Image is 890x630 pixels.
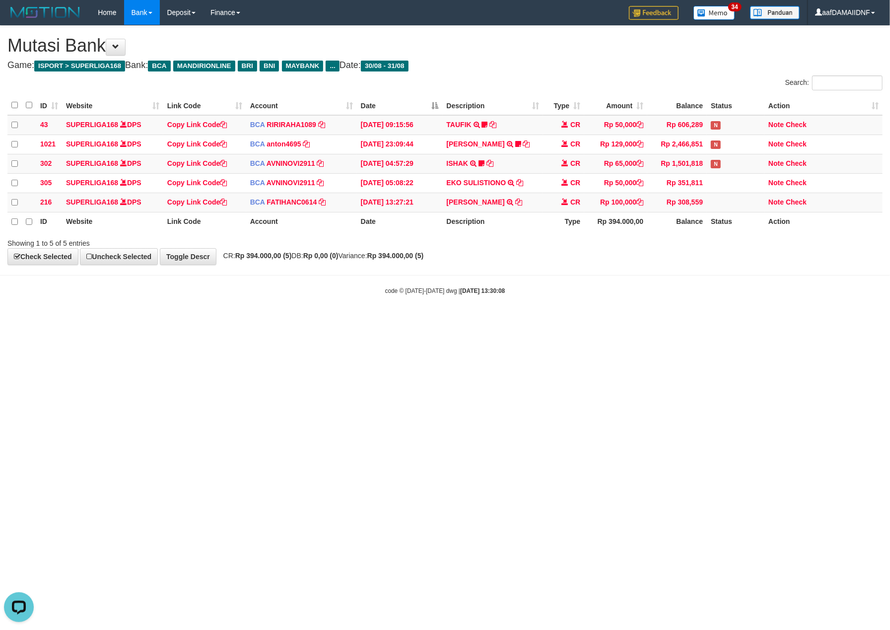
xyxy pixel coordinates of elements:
[516,179,523,187] a: Copy EKO SULISTIONO to clipboard
[267,179,315,187] a: AVNINOVI2911
[282,61,324,71] span: MAYBANK
[728,2,742,11] span: 34
[584,115,647,135] td: Rp 50,000
[768,121,784,129] a: Note
[629,6,679,20] img: Feedback.jpg
[367,252,424,260] strong: Rp 394.000,00 (5)
[447,159,469,167] a: ISHAK
[460,287,505,294] strong: [DATE] 13:30:08
[218,252,424,260] span: CR: DB: Variance:
[711,140,721,149] span: Has Note
[647,135,707,154] td: Rp 2,466,851
[40,121,48,129] span: 43
[66,179,118,187] a: SUPERLIGA168
[167,121,227,129] a: Copy Link Code
[385,287,505,294] small: code © [DATE]-[DATE] dwg |
[357,212,443,231] th: Date
[357,154,443,173] td: [DATE] 04:57:29
[786,121,807,129] a: Check
[303,140,310,148] a: Copy anton4695 to clipboard
[160,248,216,265] a: Toggle Descr
[317,159,324,167] a: Copy AVNINOVI2911 to clipboard
[238,61,257,71] span: BRI
[447,140,505,148] a: [PERSON_NAME]
[489,121,496,129] a: Copy TAUFIK to clipboard
[647,193,707,212] td: Rp 308,559
[636,198,643,206] a: Copy Rp 100,000 to clipboard
[163,212,246,231] th: Link Code
[636,179,643,187] a: Copy Rp 50,000 to clipboard
[443,96,544,115] th: Description: activate to sort column ascending
[318,121,325,129] a: Copy RIRIRAHA1089 to clipboard
[66,140,118,148] a: SUPERLIGA168
[647,173,707,193] td: Rp 351,811
[707,212,764,231] th: Status
[570,140,580,148] span: CR
[523,140,530,148] a: Copy SRI BASUKI to clipboard
[173,61,235,71] span: MANDIRIONLINE
[486,159,493,167] a: Copy ISHAK to clipboard
[250,159,265,167] span: BCA
[303,252,339,260] strong: Rp 0,00 (0)
[167,179,227,187] a: Copy Link Code
[250,140,265,148] span: BCA
[361,61,409,71] span: 30/08 - 31/08
[636,121,643,129] a: Copy Rp 50,000 to clipboard
[148,61,170,71] span: BCA
[267,198,317,206] a: FATIHANC0614
[7,61,883,70] h4: Game: Bank: Date:
[167,159,227,167] a: Copy Link Code
[764,212,883,231] th: Action
[250,121,265,129] span: BCA
[267,140,301,148] a: anton4695
[584,193,647,212] td: Rp 100,000
[711,160,721,168] span: Has Note
[357,193,443,212] td: [DATE] 13:27:21
[36,96,62,115] th: ID: activate to sort column ascending
[570,121,580,129] span: CR
[66,121,118,129] a: SUPERLIGA168
[584,212,647,231] th: Rp 394.000,00
[7,5,83,20] img: MOTION_logo.png
[40,198,52,206] span: 216
[764,96,883,115] th: Action: activate to sort column ascending
[40,140,56,148] span: 1021
[570,179,580,187] span: CR
[543,212,584,231] th: Type
[40,159,52,167] span: 302
[636,140,643,148] a: Copy Rp 129,000 to clipboard
[584,173,647,193] td: Rp 50,000
[66,159,118,167] a: SUPERLIGA168
[267,121,316,129] a: RIRIRAHA1089
[647,115,707,135] td: Rp 606,289
[246,212,357,231] th: Account
[62,135,163,154] td: DPS
[693,6,735,20] img: Button%20Memo.svg
[319,198,326,206] a: Copy FATIHANC0614 to clipboard
[62,115,163,135] td: DPS
[711,121,721,130] span: Has Note
[62,96,163,115] th: Website: activate to sort column ascending
[62,212,163,231] th: Website
[443,212,544,231] th: Description
[62,193,163,212] td: DPS
[584,135,647,154] td: Rp 129,000
[357,115,443,135] td: [DATE] 09:15:56
[326,61,339,71] span: ...
[707,96,764,115] th: Status
[768,140,784,148] a: Note
[786,179,807,187] a: Check
[636,159,643,167] a: Copy Rp 65,000 to clipboard
[250,198,265,206] span: BCA
[34,61,125,71] span: ISPORT > SUPERLIGA168
[235,252,292,260] strong: Rp 394.000,00 (5)
[7,234,363,248] div: Showing 1 to 5 of 5 entries
[36,212,62,231] th: ID
[786,198,807,206] a: Check
[357,96,443,115] th: Date: activate to sort column descending
[167,198,227,206] a: Copy Link Code
[40,179,52,187] span: 305
[66,198,118,206] a: SUPERLIGA168
[260,61,279,71] span: BNI
[447,121,472,129] a: TAUFIK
